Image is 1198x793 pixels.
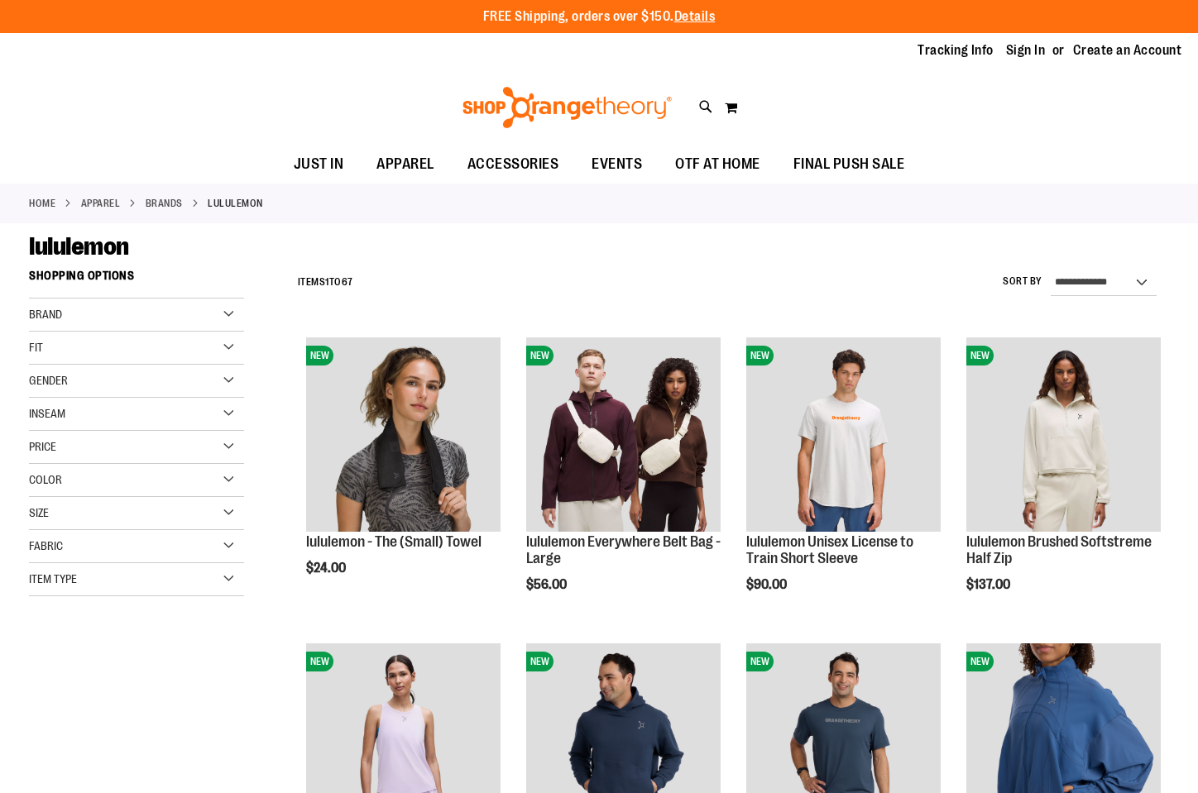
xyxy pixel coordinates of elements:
a: OTF AT HOME [659,146,777,184]
span: NEW [306,346,333,365]
img: lululemon Everywhere Belt Bag - Large [526,337,721,532]
a: lululemon - The (Small) Towel [306,533,482,550]
span: JUST IN [294,146,344,183]
a: lululemon Unisex License to Train Short Sleeve [746,533,913,566]
span: NEW [966,346,994,365]
a: Details [674,9,716,24]
span: FINAL PUSH SALE [793,146,905,183]
span: NEW [746,652,774,671]
a: lululemon - The (Small) TowelNEW [306,337,501,534]
span: Gender [29,374,68,387]
div: product [518,329,729,634]
span: Fit [29,341,43,354]
a: APPAREL [360,146,451,183]
img: lululemon - The (Small) Towel [306,337,501,532]
a: lululemon Unisex License to Train Short SleeveNEW [746,337,941,534]
p: FREE Shipping, orders over $150. [483,7,716,26]
strong: lululemon [208,196,263,211]
a: Home [29,196,55,211]
div: product [298,329,509,618]
span: Size [29,506,49,519]
span: 67 [342,276,353,288]
a: BRANDS [146,196,183,211]
a: lululemon Everywhere Belt Bag - Large [526,533,721,566]
span: lululemon [29,232,129,260]
a: JUST IN [277,146,361,184]
span: $56.00 [526,577,569,592]
a: Create an Account [1073,41,1182,60]
img: lululemon Brushed Softstreme Half Zip [966,337,1161,532]
a: Sign In [1006,41,1046,60]
span: 1 [325,276,329,288]
span: $137.00 [966,577,1013,592]
a: APPAREL [81,196,121,211]
h2: Items to [298,270,353,295]
span: EVENTS [592,146,642,183]
span: ACCESSORIES [467,146,559,183]
span: Fabric [29,539,63,552]
span: Brand [29,308,62,321]
a: lululemon Everywhere Belt Bag - LargeNEW [526,337,721,534]
span: NEW [306,652,333,671]
a: Tracking Info [918,41,994,60]
span: NEW [526,652,553,671]
strong: Shopping Options [29,261,244,299]
div: product [958,329,1169,634]
img: Shop Orangetheory [460,87,674,128]
span: $90.00 [746,577,789,592]
label: Sort By [1003,275,1042,289]
a: lululemon Brushed Softstreme Half Zip [966,533,1152,566]
span: OTF AT HOME [675,146,760,183]
span: NEW [966,652,994,671]
span: $24.00 [306,561,348,576]
a: FINAL PUSH SALE [777,146,922,184]
a: ACCESSORIES [451,146,576,184]
img: lululemon Unisex License to Train Short Sleeve [746,337,941,532]
span: NEW [746,346,774,365]
div: product [738,329,949,634]
span: Item Type [29,572,77,585]
span: Inseam [29,407,65,420]
span: APPAREL [376,146,434,183]
span: NEW [526,346,553,365]
a: EVENTS [575,146,659,184]
span: Color [29,473,62,486]
span: Price [29,440,56,453]
a: lululemon Brushed Softstreme Half ZipNEW [966,337,1161,534]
